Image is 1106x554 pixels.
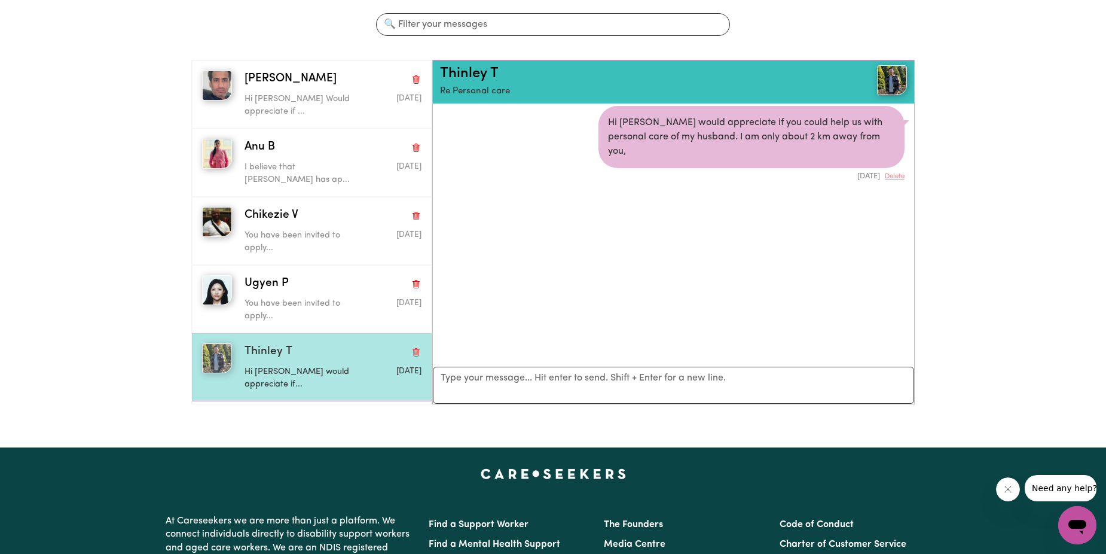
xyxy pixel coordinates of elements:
[780,520,854,529] a: Code of Conduct
[245,343,292,361] span: Thinley T
[598,168,905,182] div: [DATE]
[245,93,363,118] p: Hi [PERSON_NAME] Would appreciate if ...
[202,275,232,305] img: Ugyen P
[598,106,905,168] div: Hi [PERSON_NAME] would appreciate if you could help us with personal care of my husband. I am onl...
[192,197,432,265] button: Chikezie VChikezie VDelete conversationYou have been invited to apply...Message sent on August 5,...
[396,231,421,239] span: Message sent on August 5, 2025
[411,344,421,360] button: Delete conversation
[604,540,665,549] a: Media Centre
[396,367,421,375] span: Message sent on August 2, 2025
[396,163,421,171] span: Message sent on August 5, 2025
[440,85,829,99] p: Re Personal care
[245,297,363,323] p: You have been invited to apply...
[192,333,432,401] button: Thinley TThinley TDelete conversationHi [PERSON_NAME] would appreciate if...Message sent on Augus...
[245,229,363,255] p: You have been invited to apply...
[429,520,528,529] a: Find a Support Worker
[1025,475,1096,501] iframe: Message from company
[481,469,626,479] a: Careseekers home page
[376,13,731,36] input: 🔍 Filter your messages
[245,366,363,391] p: Hi [PERSON_NAME] would appreciate if...
[604,520,663,529] a: The Founders
[440,66,499,81] a: Thinley T
[245,139,275,156] span: Anu B
[192,129,432,197] button: Anu BAnu BDelete conversationI believe that [PERSON_NAME] has ap...Message sent on August 5, 2025
[1058,506,1096,544] iframe: Button to launch messaging window
[202,343,232,373] img: Thinley T
[780,540,906,549] a: Charter of Customer Service
[411,71,421,87] button: Delete conversation
[396,95,421,102] span: Message sent on August 4, 2025
[202,71,232,101] img: Deepak K
[245,71,337,88] span: [PERSON_NAME]
[411,139,421,155] button: Delete conversation
[885,172,905,182] button: Delete
[202,139,232,169] img: Anu B
[202,207,232,237] img: Chikezie V
[829,65,907,95] a: Thinley T
[7,8,72,18] span: Need any help?
[411,208,421,223] button: Delete conversation
[245,207,298,224] span: Chikezie V
[996,477,1020,501] iframe: Close message
[877,65,907,95] img: View Thinley T's profile
[245,275,289,293] span: Ugyen P
[245,161,363,187] p: I believe that [PERSON_NAME] has ap...
[192,265,432,333] button: Ugyen PUgyen PDelete conversationYou have been invited to apply...Message sent on August 2, 2025
[192,401,432,470] button: Maissa NMaissa NDelete conversationHi there Can time be changed ...Message sent on August 2, 2025
[192,60,432,129] button: Deepak K[PERSON_NAME]Delete conversationHi [PERSON_NAME] Would appreciate if ...Message sent on A...
[411,276,421,291] button: Delete conversation
[396,299,421,307] span: Message sent on August 2, 2025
